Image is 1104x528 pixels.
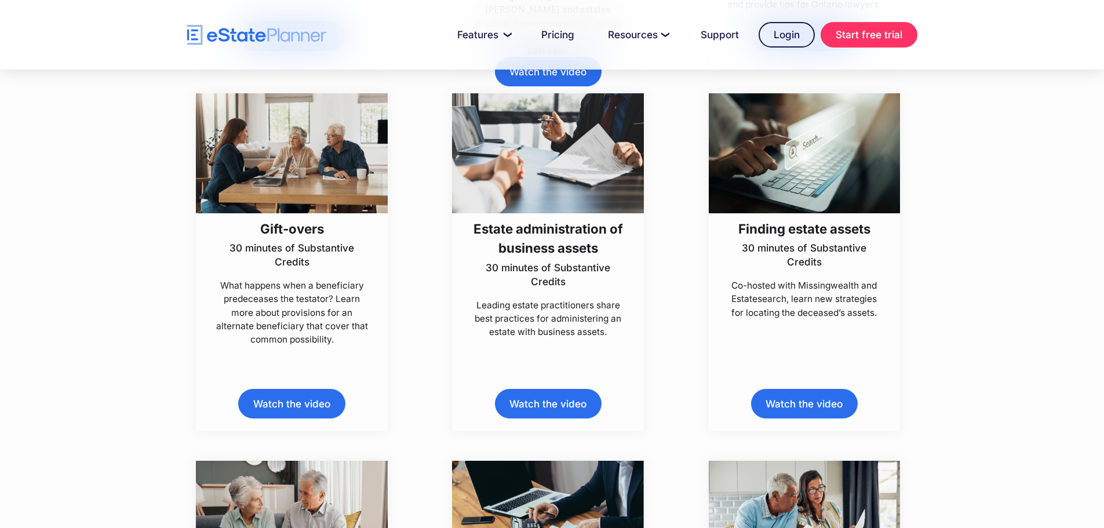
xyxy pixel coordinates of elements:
h3: Gift-overs [212,219,372,238]
a: Pricing [527,23,588,46]
p: What happens when a beneficiary predeceases the testator? Learn more about provisions for an alte... [212,279,372,346]
a: Estate administration of business assets30 minutes of Substantive CreditsLeading estate practitio... [452,93,644,338]
a: Login [759,22,815,48]
a: Start free trial [821,22,917,48]
p: 30 minutes of Substantive Credits [724,241,884,269]
a: Gift-overs30 minutes of Substantive CreditsWhat happens when a beneficiary predeceases the testat... [196,93,388,346]
p: Co-hosted with Missingwealth and Estatesearch, learn new strategies for locating the deceased’s a... [724,279,884,319]
a: Watch the video [751,389,858,418]
a: Support [687,23,753,46]
a: Features [443,23,522,46]
h3: Finding estate assets [724,219,884,238]
p: Leading estate practitioners share best practices for administering an estate with business assets. [468,298,628,338]
p: 30 minutes of Substantive Credits [468,261,628,289]
p: 30 minutes of Substantive Credits [212,241,372,269]
a: Watch the video [495,389,602,418]
a: Watch the video [238,389,345,418]
a: Watch the video [495,57,602,86]
h3: Estate administration of business assets [468,219,628,258]
a: Finding estate assets30 minutes of Substantive CreditsCo-hosted with Missingwealth and Estatesear... [709,93,901,319]
a: home [187,25,326,45]
a: Resources [594,23,681,46]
